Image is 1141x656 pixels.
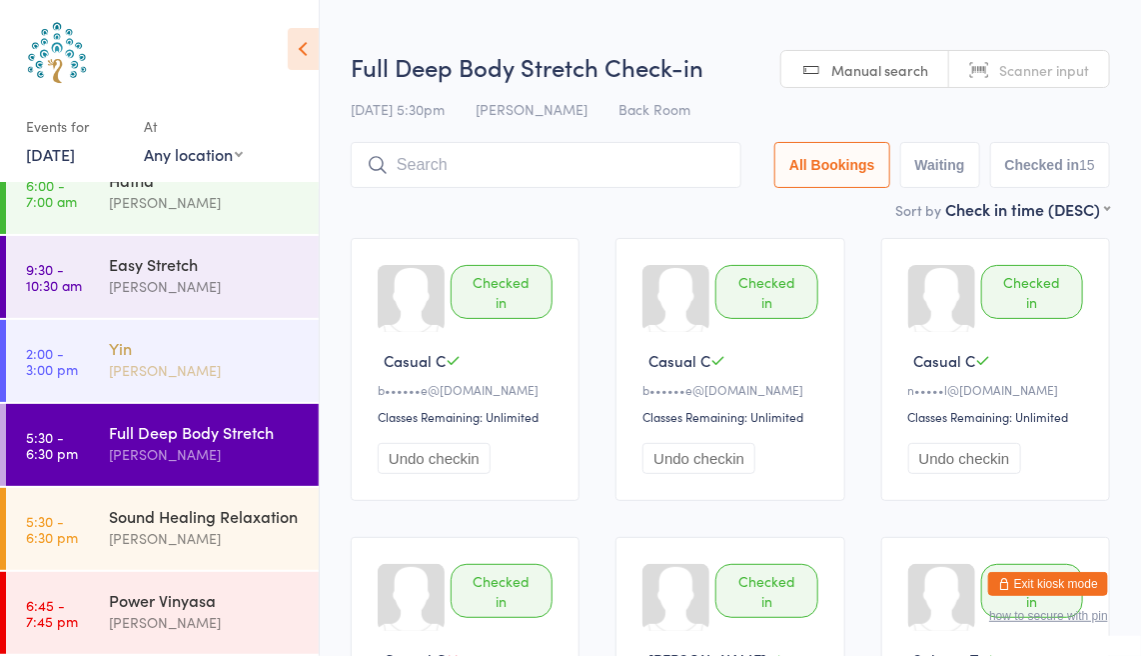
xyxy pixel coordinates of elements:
time: 6:45 - 7:45 pm [26,597,78,629]
div: Checked in [981,564,1083,618]
div: b••••••e@[DOMAIN_NAME] [642,381,823,398]
label: Sort by [895,200,941,220]
span: Back Room [618,99,690,119]
span: [DATE] 5:30pm [351,99,445,119]
div: Sound Healing Relaxation [109,505,302,527]
a: 9:30 -10:30 amEasy Stretch[PERSON_NAME] [6,236,319,318]
div: Checked in [981,265,1083,319]
time: 2:00 - 3:00 pm [26,345,78,377]
div: Full Deep Body Stretch [109,421,302,443]
button: Waiting [900,142,980,188]
div: Classes Remaining: Unlimited [642,408,823,425]
div: Checked in [451,564,553,618]
time: 5:30 - 6:30 pm [26,429,78,461]
div: Power Vinyasa [109,589,302,611]
img: Australian School of Meditation & Yoga [20,15,95,90]
div: Any location [144,143,243,165]
div: [PERSON_NAME] [109,527,302,550]
button: Checked in15 [990,142,1110,188]
div: 15 [1079,157,1095,173]
a: 5:30 -6:30 pmFull Deep Body Stretch[PERSON_NAME] [6,404,319,486]
button: Exit kiosk mode [988,572,1108,596]
span: Scanner input [999,60,1089,80]
a: 6:45 -7:45 pmPower Vinyasa[PERSON_NAME] [6,572,319,654]
span: Casual C [648,350,710,371]
a: 5:30 -6:30 pmSound Healing Relaxation[PERSON_NAME] [6,488,319,570]
div: Yin [109,337,302,359]
span: Manual search [831,60,928,80]
input: Search [351,142,741,188]
button: All Bookings [774,142,890,188]
div: Events for [26,110,124,143]
div: [PERSON_NAME] [109,359,302,382]
button: Undo checkin [642,443,755,474]
a: 6:00 -7:00 amHatha[PERSON_NAME] [6,152,319,234]
div: [PERSON_NAME] [109,191,302,214]
div: Classes Remaining: Unlimited [378,408,559,425]
span: Casual C [384,350,446,371]
div: Checked in [715,564,817,618]
time: 9:30 - 10:30 am [26,261,82,293]
div: Checked in [715,265,817,319]
div: Check in time (DESC) [945,198,1110,220]
a: 2:00 -3:00 pmYin[PERSON_NAME] [6,320,319,402]
button: Undo checkin [908,443,1021,474]
div: [PERSON_NAME] [109,611,302,634]
h2: Full Deep Body Stretch Check-in [351,50,1110,83]
time: 5:30 - 6:30 pm [26,513,78,545]
button: Undo checkin [378,443,491,474]
div: [PERSON_NAME] [109,275,302,298]
span: [PERSON_NAME] [476,99,587,119]
div: n•••••l@[DOMAIN_NAME] [908,381,1089,398]
div: At [144,110,243,143]
span: Casual C [914,350,976,371]
a: [DATE] [26,143,75,165]
div: b••••••e@[DOMAIN_NAME] [378,381,559,398]
time: 6:00 - 7:00 am [26,177,77,209]
button: how to secure with pin [989,609,1108,623]
div: Easy Stretch [109,253,302,275]
div: Classes Remaining: Unlimited [908,408,1089,425]
div: [PERSON_NAME] [109,443,302,466]
div: Checked in [451,265,553,319]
